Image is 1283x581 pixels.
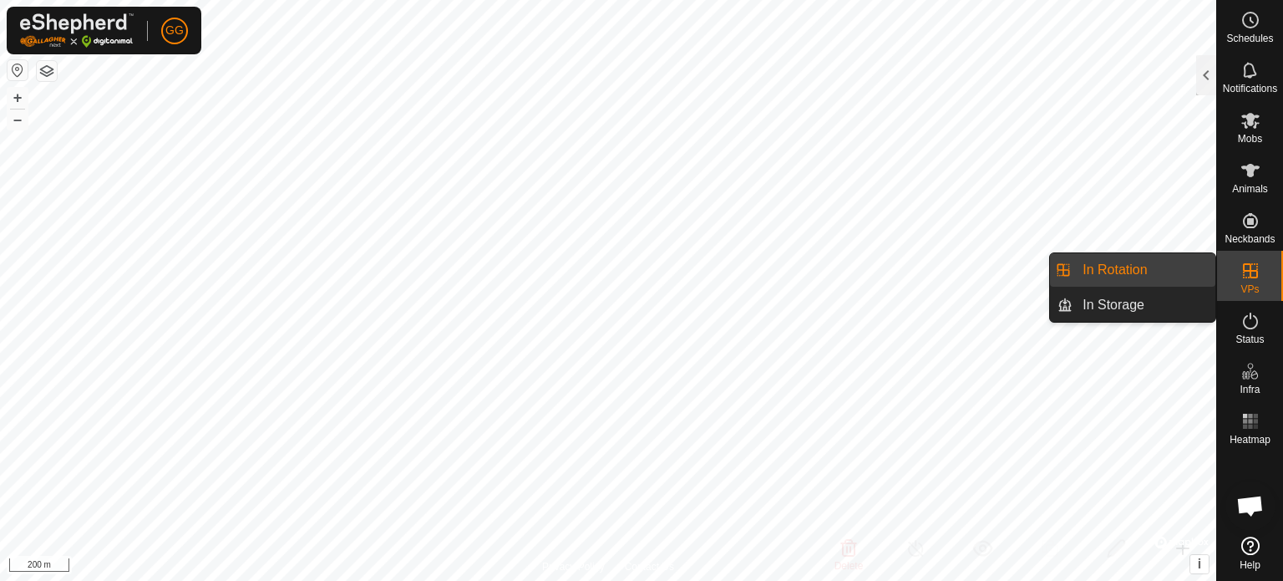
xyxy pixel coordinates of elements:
button: Map Layers [37,61,57,81]
span: Schedules [1226,33,1273,43]
span: Notifications [1223,84,1277,94]
div: Open chat [1225,481,1275,531]
a: Help [1217,530,1283,577]
span: Infra [1240,385,1260,395]
span: GG [165,22,184,39]
span: Help [1240,560,1260,570]
a: Privacy Policy [542,559,605,574]
span: In Storage [1083,295,1144,315]
span: In Rotation [1083,260,1147,280]
a: Contact Us [625,559,674,574]
img: Gallagher Logo [20,13,134,48]
span: i [1198,557,1201,571]
button: + [8,88,28,108]
span: Status [1235,334,1264,344]
li: In Rotation [1050,253,1215,287]
a: In Storage [1073,288,1215,322]
button: Reset Map [8,60,28,80]
li: In Storage [1050,288,1215,322]
a: In Rotation [1073,253,1215,287]
button: i [1190,555,1209,573]
span: Heatmap [1230,435,1270,445]
button: – [8,110,28,130]
span: VPs [1240,284,1259,294]
span: Animals [1232,184,1268,194]
span: Neckbands [1225,234,1275,244]
span: Mobs [1238,134,1262,144]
